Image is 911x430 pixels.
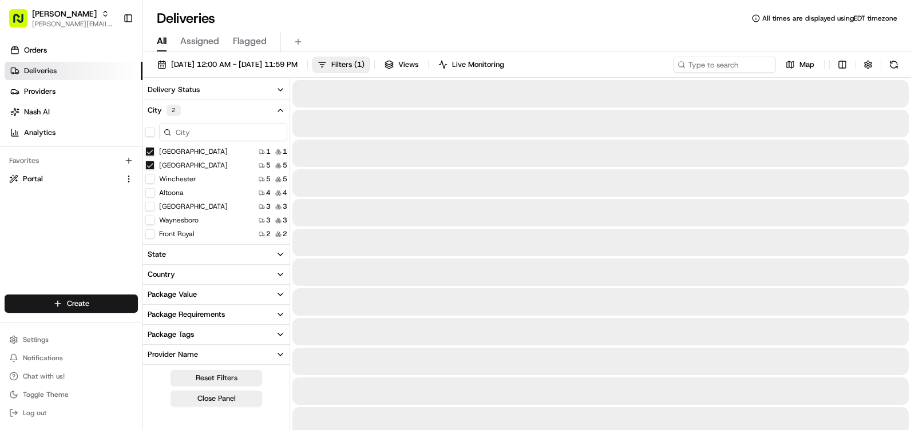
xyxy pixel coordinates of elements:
[5,5,118,32] button: [PERSON_NAME][PERSON_NAME][EMAIL_ADDRESS][PERSON_NAME][DOMAIN_NAME]
[5,405,138,421] button: Log out
[5,294,138,313] button: Create
[148,269,175,280] div: Country
[171,391,262,407] button: Close Panel
[30,74,189,86] input: Clear
[152,57,303,73] button: [DATE] 12:00 AM - [DATE] 11:59 PM
[5,62,142,80] a: Deliveries
[143,265,290,284] button: Country
[171,59,298,70] span: [DATE] 12:00 AM - [DATE] 11:59 PM
[7,161,92,182] a: 📗Knowledge Base
[762,14,897,23] span: All times are displayed using EDT timezone
[180,34,219,48] span: Assigned
[157,9,215,27] h1: Deliveries
[32,19,114,29] button: [PERSON_NAME][EMAIL_ADDRESS][PERSON_NAME][DOMAIN_NAME]
[233,34,267,48] span: Flagged
[23,335,49,344] span: Settings
[5,350,138,366] button: Notifications
[433,57,509,73] button: Live Monitoring
[159,188,184,197] label: Altoona
[159,216,199,225] label: Waynesboro
[23,174,43,184] span: Portal
[452,59,504,70] span: Live Monitoring
[266,188,271,197] span: 4
[159,161,228,170] label: [GEOGRAPHIC_DATA]
[143,100,290,121] button: City2
[283,188,287,197] span: 4
[157,34,167,48] span: All
[266,174,271,184] span: 5
[5,387,138,403] button: Toggle Theme
[266,147,271,156] span: 1
[673,57,776,73] input: Type to search
[5,124,142,142] a: Analytics
[23,353,63,363] span: Notifications
[167,105,181,116] div: 2
[283,202,287,211] span: 3
[312,57,370,73] button: Filters(1)
[148,249,166,260] div: State
[148,289,197,300] div: Package Value
[5,152,138,170] div: Favorites
[398,59,418,70] span: Views
[23,372,65,381] span: Chat with us!
[24,45,47,55] span: Orders
[283,174,287,184] span: 5
[354,59,365,70] span: ( 1 )
[143,80,290,99] button: Delivery Status
[108,166,184,177] span: API Documentation
[5,41,142,59] a: Orders
[379,57,423,73] button: Views
[11,167,21,176] div: 📗
[159,174,196,184] label: Winchester
[92,161,188,182] a: 💻API Documentation
[148,349,198,360] div: Provider Name
[148,85,200,95] div: Delivery Status
[143,305,290,324] button: Package Requirements
[143,325,290,344] button: Package Tags
[9,174,120,184] a: Portal
[159,202,228,211] label: [GEOGRAPHIC_DATA]
[11,46,208,64] p: Welcome 👋
[266,216,271,225] span: 3
[143,345,290,364] button: Provider Name
[23,166,88,177] span: Knowledge Base
[799,59,814,70] span: Map
[159,147,228,156] label: [GEOGRAPHIC_DATA]
[39,109,188,121] div: Start new chat
[114,194,138,202] span: Pylon
[283,147,287,156] span: 1
[283,161,287,170] span: 5
[148,105,181,116] div: City
[5,332,138,348] button: Settings
[24,86,56,97] span: Providers
[5,103,142,121] a: Nash AI
[67,298,89,309] span: Create
[97,167,106,176] div: 💻
[81,193,138,202] a: Powered byPylon
[283,229,287,238] span: 2
[886,57,902,73] button: Refresh
[24,128,56,138] span: Analytics
[171,370,262,386] button: Reset Filters
[5,170,138,188] button: Portal
[24,107,50,117] span: Nash AI
[143,285,290,304] button: Package Value
[266,202,271,211] span: 3
[11,109,32,130] img: 1736555255976-a54dd68f-1ca7-489b-9aae-adbdc363a1c4
[266,161,271,170] span: 5
[143,245,290,264] button: State
[11,11,34,34] img: Nash
[266,229,271,238] span: 2
[5,82,142,101] a: Providers
[195,113,208,126] button: Start new chat
[148,329,194,340] div: Package Tags
[159,229,195,238] label: Front Royal
[283,216,287,225] span: 3
[23,390,69,399] span: Toggle Theme
[39,121,145,130] div: We're available if you need us!
[148,309,225,320] div: Package Requirements
[331,59,365,70] span: Filters
[32,8,97,19] button: [PERSON_NAME]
